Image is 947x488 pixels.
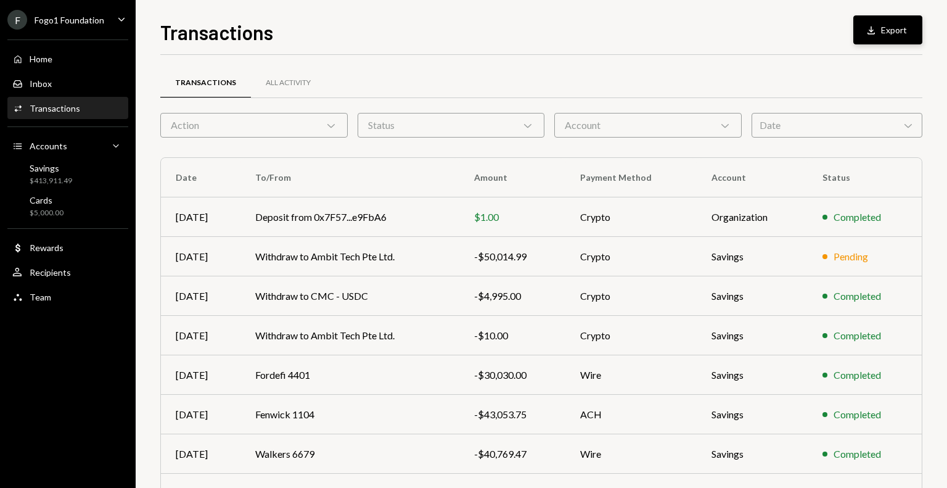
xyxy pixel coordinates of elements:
td: Fordefi 4401 [240,355,459,395]
a: Home [7,48,128,70]
div: Transactions [30,103,80,114]
td: Crypto [565,237,696,276]
th: Status [808,158,922,197]
div: Savings [30,163,72,173]
a: Inbox [7,72,128,94]
div: [DATE] [176,328,226,343]
a: Cards$5,000.00 [7,191,128,221]
td: Withdraw to Ambit Tech Pte Ltd. [240,237,459,276]
a: Recipients [7,261,128,283]
div: Rewards [30,242,64,253]
td: Savings [697,237,808,276]
div: -$10.00 [474,328,551,343]
div: -$43,053.75 [474,407,551,422]
div: [DATE] [176,249,226,264]
button: Export [853,15,922,44]
div: Date [752,113,922,138]
a: Transactions [7,97,128,119]
div: Fogo1 Foundation [35,15,104,25]
div: [DATE] [176,210,226,225]
div: All Activity [266,78,311,88]
th: To/From [240,158,459,197]
td: Withdraw to CMC - USDC [240,276,459,316]
td: Fenwick 1104 [240,395,459,434]
div: Completed [834,407,881,422]
div: Cards [30,195,64,205]
td: Withdraw to Ambit Tech Pte Ltd. [240,316,459,355]
div: [DATE] [176,407,226,422]
div: F [7,10,27,30]
div: -$50,014.99 [474,249,551,264]
div: Completed [834,210,881,225]
td: Walkers 6679 [240,434,459,474]
a: Rewards [7,236,128,258]
div: [DATE] [176,289,226,304]
a: Transactions [160,67,251,99]
div: Status [358,113,545,138]
a: Savings$413,911.49 [7,159,128,189]
td: Savings [697,355,808,395]
div: Completed [834,447,881,461]
td: Wire [565,434,696,474]
td: Deposit from 0x7F57...e9FbA6 [240,197,459,237]
div: Completed [834,368,881,383]
a: Accounts [7,134,128,157]
div: Completed [834,328,881,343]
td: Organization [697,197,808,237]
th: Account [697,158,808,197]
div: -$30,030.00 [474,368,551,383]
div: -$40,769.47 [474,447,551,461]
div: Action [160,113,348,138]
div: Accounts [30,141,67,151]
div: Team [30,292,51,302]
td: Crypto [565,316,696,355]
h1: Transactions [160,20,273,44]
th: Payment Method [565,158,696,197]
td: ACH [565,395,696,434]
th: Date [161,158,240,197]
td: Savings [697,316,808,355]
div: Recipients [30,267,71,278]
td: Wire [565,355,696,395]
th: Amount [459,158,565,197]
td: Savings [697,276,808,316]
a: Team [7,286,128,308]
div: [DATE] [176,447,226,461]
div: Completed [834,289,881,304]
div: Pending [834,249,868,264]
td: Savings [697,395,808,434]
td: Crypto [565,276,696,316]
td: Savings [697,434,808,474]
td: Crypto [565,197,696,237]
div: $1.00 [474,210,551,225]
a: All Activity [251,67,326,99]
div: $5,000.00 [30,208,64,218]
div: Account [554,113,742,138]
div: $413,911.49 [30,176,72,186]
div: Home [30,54,52,64]
div: Transactions [175,78,236,88]
div: Inbox [30,78,52,89]
div: -$4,995.00 [474,289,551,304]
div: [DATE] [176,368,226,383]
